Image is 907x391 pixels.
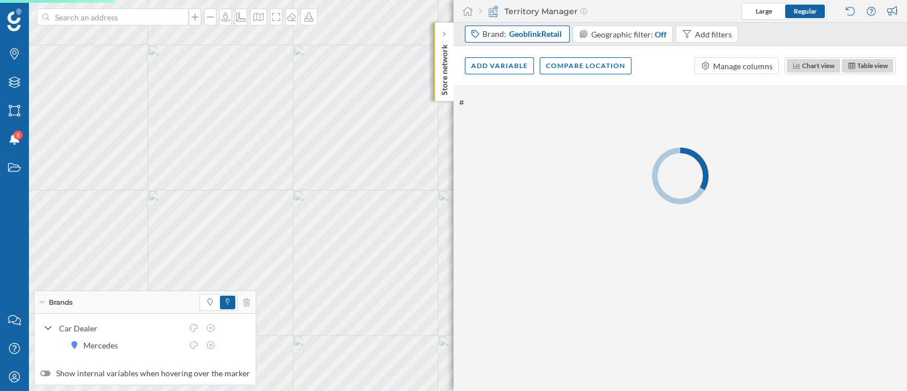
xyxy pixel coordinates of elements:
[7,9,22,31] img: Geoblink Logo
[695,28,732,40] div: Add filters
[756,7,772,15] span: Large
[83,339,124,351] div: Mercedes
[16,129,20,141] span: 8
[655,28,667,40] div: Off
[59,322,183,334] div: Car Dealer
[49,297,73,308] span: Brands
[479,6,587,17] div: Territory Manager
[488,6,499,17] img: territory-manager.svg
[482,28,563,40] div: Brand:
[591,30,653,39] span: Geographic filter:
[18,8,73,18] span: Assistance
[439,40,450,95] p: Store network
[40,368,250,379] label: Show internal variables when hovering over the marker
[459,98,464,108] span: #
[802,61,834,70] span: Chart view
[857,61,888,70] span: Table view
[509,28,562,40] span: GeoblinkRetail
[794,7,817,15] span: Regular
[713,60,773,72] div: Manage columns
